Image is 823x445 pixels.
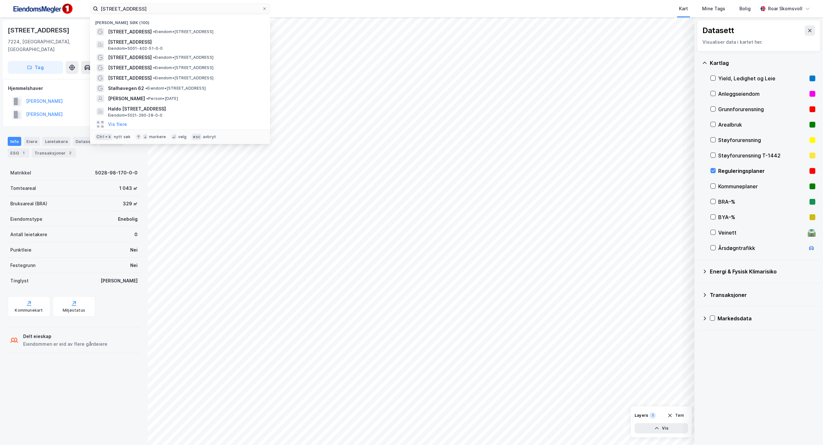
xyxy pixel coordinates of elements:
span: Eiendom • [STREET_ADDRESS] [153,76,213,81]
div: 329 ㎡ [123,200,138,208]
span: Person • [DATE] [146,96,178,101]
div: Eiendommen er eid av flere gårdeiere [23,340,107,348]
div: Punktleie [10,246,32,254]
span: Eiendom • 5021-290-28-0-0 [108,113,163,118]
div: Årsdøgntrafikk [718,244,805,252]
span: • [146,96,148,101]
span: Eiendom • [STREET_ADDRESS] [153,29,213,34]
div: Nei [130,262,138,269]
span: Stølhøvegen 62 [108,85,144,92]
iframe: Chat Widget [791,414,823,445]
div: Info [8,137,21,146]
span: • [153,55,155,60]
div: Veinett [718,229,805,236]
div: Miljøstatus [63,308,85,313]
span: Haldo [STREET_ADDRESS] [108,105,262,113]
div: Visualiser data i kartet her. [702,38,815,46]
div: Transaksjoner [710,291,815,299]
div: Bruksareal (BRA) [10,200,47,208]
div: Leietakere [42,137,70,146]
div: Anleggseiendom [718,90,807,98]
span: Eiendom • [STREET_ADDRESS] [153,65,213,70]
div: Mine Tags [702,5,725,13]
div: Antall leietakere [10,231,47,238]
div: markere [149,134,166,139]
div: Markedsdata [718,315,815,322]
div: 5028-98-170-0-0 [95,169,138,177]
div: Matrikkel [10,169,31,177]
span: [STREET_ADDRESS] [108,64,152,72]
div: Bolig [739,5,751,13]
div: Støyforurensning T-1442 [718,152,807,159]
div: 1 043 ㎡ [119,184,138,192]
div: Kart [679,5,688,13]
span: Eiendom • [STREET_ADDRESS] [153,55,213,60]
div: Delt eieskap [23,333,107,340]
div: 🛣️ [807,228,816,237]
button: Tag [8,61,63,74]
div: ESG [8,148,29,157]
div: Grunnforurensning [718,105,807,113]
div: Arealbruk [718,121,807,129]
div: esc [192,134,202,140]
div: [PERSON_NAME] [101,277,138,285]
span: Eiendom • 5001-402-51-0-0 [108,46,163,51]
div: Roar Skomsvoll [768,5,802,13]
span: • [153,65,155,70]
button: Vis [635,423,688,433]
div: 7224, [GEOGRAPHIC_DATA], [GEOGRAPHIC_DATA] [8,38,108,53]
div: Kontrollprogram for chat [791,414,823,445]
div: [PERSON_NAME] søk (100) [90,15,270,27]
div: Kommunekart [15,308,43,313]
div: [STREET_ADDRESS] [8,25,71,35]
div: velg [178,134,187,139]
div: Datasett [73,137,97,146]
div: Hjemmelshaver [8,85,140,92]
input: Søk på adresse, matrikkel, gårdeiere, leietakere eller personer [98,4,262,13]
div: Kommuneplaner [718,182,807,190]
span: • [153,76,155,80]
div: Støyforurensning [718,136,807,144]
span: Eiendom • [STREET_ADDRESS] [145,86,206,91]
div: nytt søk [114,134,131,139]
div: Eiere [24,137,40,146]
div: Nei [130,246,138,254]
button: Vis flere [108,120,127,128]
div: BYA–% [718,213,807,221]
div: 1 [20,150,27,156]
div: Layers [635,413,648,418]
div: Festegrunn [10,262,35,269]
div: Tinglyst [10,277,29,285]
div: Datasett [702,25,734,36]
div: avbryt [203,134,216,139]
img: F4PB6Px+NJ5v8B7XTbfpPpyloAAAAASUVORK5CYII= [10,2,75,16]
span: [STREET_ADDRESS] [108,28,152,36]
div: Tomteareal [10,184,36,192]
span: [STREET_ADDRESS] [108,38,262,46]
span: [STREET_ADDRESS] [108,54,152,61]
div: BRA–% [718,198,807,206]
span: • [153,29,155,34]
div: Enebolig [118,215,138,223]
div: 2 [67,150,73,156]
div: Ctrl + k [95,134,113,140]
div: Eiendomstype [10,215,42,223]
div: Kartlag [710,59,815,67]
div: Yield, Ledighet og Leie [718,75,807,82]
button: Tøm [663,410,688,421]
div: Transaksjoner [32,148,76,157]
span: • [145,86,147,91]
div: Reguleringsplaner [718,167,807,175]
span: [STREET_ADDRESS] [108,74,152,82]
div: Energi & Fysisk Klimarisiko [710,268,815,275]
div: 1 [649,412,656,419]
span: [PERSON_NAME] [108,95,145,102]
div: 0 [134,231,138,238]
